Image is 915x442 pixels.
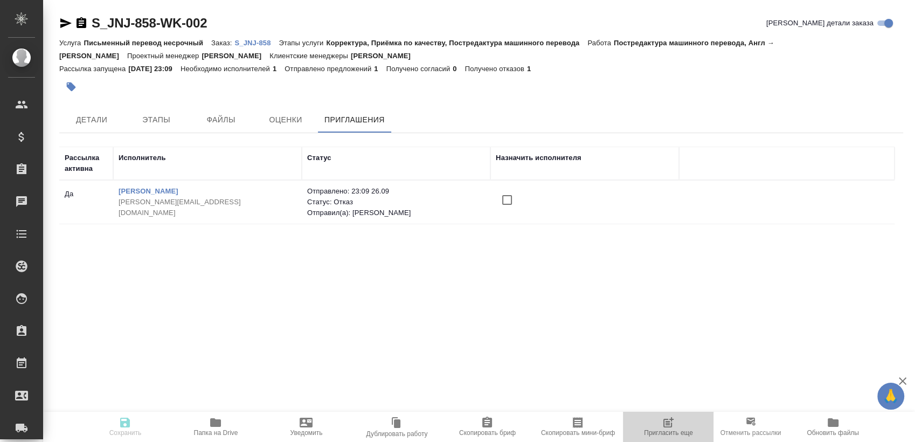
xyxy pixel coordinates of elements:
p: [PERSON_NAME] [202,52,269,60]
p: Отправлено: 23:09 26.09 [307,186,485,197]
a: S_JNJ-858 [234,38,279,47]
div: Рассылка активна [65,153,108,174]
p: Работа [587,39,614,47]
p: [PERSON_NAME][EMAIL_ADDRESS][DOMAIN_NAME] [119,197,296,218]
span: Этапы [130,113,182,127]
div: Исполнитель [119,153,166,163]
p: Корректура, Приёмка по качеству, Постредактура машинного перевода [326,39,587,47]
span: Пригласить еще [644,429,693,437]
p: Услуга [59,39,84,47]
p: 0 [453,65,465,73]
span: Детали [66,113,117,127]
span: Скопировать бриф [459,429,516,437]
span: Приглашения [324,113,385,127]
p: Клиентские менеджеры [269,52,351,60]
p: Необходимо исполнителей [181,65,273,73]
span: Уведомить [290,429,322,437]
button: Папка на Drive [170,412,261,442]
div: Назначить исполнителя [496,153,581,163]
button: 🙏 [877,383,904,410]
p: [PERSON_NAME] [351,52,419,60]
button: Скопировать мини-бриф [532,412,623,442]
button: Уведомить [261,412,351,442]
p: Проектный менеджер [127,52,202,60]
span: 🙏 [882,385,900,408]
p: Отправлено предложений [285,65,374,73]
button: Добавить тэг [59,75,83,99]
p: Заказ: [211,39,234,47]
p: S_JNJ-858 [234,39,279,47]
span: Обновить файлы [807,429,859,437]
button: Скопировать ссылку [75,17,88,30]
span: Папка на Drive [194,429,238,437]
p: 1 [527,65,539,73]
p: Получено согласий [386,65,453,73]
p: 1 [273,65,285,73]
p: Отправил(а): [PERSON_NAME] [307,208,485,218]
p: Письменный перевод несрочный [84,39,211,47]
p: Отменить рассылки [720,427,781,438]
button: Сохранить [80,412,170,442]
td: Да [59,183,113,221]
button: Дублировать работу [351,412,442,442]
p: Статус: Отказ [307,197,485,208]
p: Получено отказов [465,65,527,73]
div: Статус [307,153,331,163]
p: [DATE] 23:09 [128,65,181,73]
span: Дублировать работу [366,430,428,438]
p: Рассылка запущена [59,65,128,73]
button: Пригласить еще [623,412,713,442]
span: Оценки [260,113,311,127]
p: Этапы услуги [279,39,327,47]
span: Сохранить [109,429,142,437]
button: Скопировать ссылку для ЯМессенджера [59,17,72,30]
p: 1 [374,65,386,73]
button: Скопировать бриф [442,412,532,442]
span: [PERSON_NAME] детали заказа [766,18,874,29]
span: Скопировать мини-бриф [541,429,615,437]
button: Обновить файлы [788,412,878,442]
a: S_JNJ-858-WK-002 [92,16,207,30]
a: [PERSON_NAME] [119,187,178,195]
span: Файлы [195,113,247,127]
